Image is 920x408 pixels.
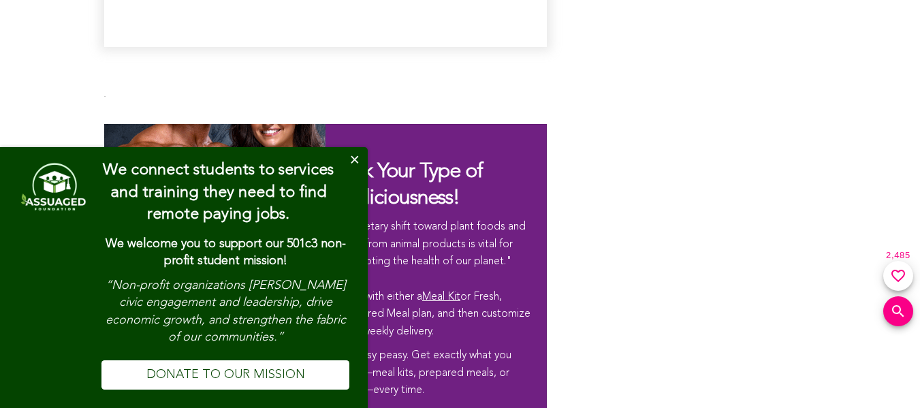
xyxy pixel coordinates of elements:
span: It’s easy peasy. Get exactly what you want—meal kits, prepared meals, or both—every time. [339,350,511,396]
span: "A dietary shift toward plant foods and away from animal products is vital for promoting the heal... [339,221,530,337]
p: . [104,91,547,100]
em: “Non-profit organizations [PERSON_NAME] civic engagement and leadership, drive economic growth, a... [106,279,346,343]
a: Meal Kit [422,292,460,302]
span: Pick Your Type of Deliciousness! [339,161,483,208]
button: Close [340,147,368,174]
img: dialog featured image [18,159,86,214]
strong: We welcome you to support our 501c3 non-profit student mission! [106,238,346,267]
a: DONATE TO OUR MISSION [101,360,349,390]
h4: We connect students to services and training they need to find remote paying jobs. [101,159,335,226]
